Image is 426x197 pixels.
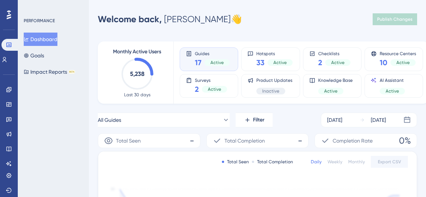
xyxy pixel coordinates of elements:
[98,14,162,24] span: Welcome back,
[98,116,121,124] span: All Guides
[324,88,337,94] span: Active
[24,18,55,24] div: PERFORMANCE
[190,135,194,147] span: -
[273,60,287,66] span: Active
[116,136,141,145] span: Total Seen
[386,88,399,94] span: Active
[24,65,75,79] button: Impact ReportsBETA
[256,57,264,68] span: 33
[124,92,150,98] span: Last 30 days
[69,70,75,74] div: BETA
[210,60,224,66] span: Active
[24,49,44,62] button: Goals
[256,77,292,83] span: Product Updates
[224,136,265,145] span: Total Completion
[195,51,230,56] span: Guides
[298,135,302,147] span: -
[378,159,401,165] span: Export CSV
[380,51,416,56] span: Resource Centers
[371,116,386,124] div: [DATE]
[98,113,230,127] button: All Guides
[236,113,273,127] button: Filter
[373,13,417,25] button: Publish Changes
[380,77,405,83] span: AI Assistant
[327,116,342,124] div: [DATE]
[98,13,242,25] div: [PERSON_NAME] 👋
[253,116,264,124] span: Filter
[399,135,411,147] span: 0%
[262,88,279,94] span: Inactive
[331,60,345,66] span: Active
[371,156,408,168] button: Export CSV
[252,159,293,165] div: Total Completion
[380,57,387,68] span: 10
[256,51,293,56] span: Hotspots
[311,159,322,165] div: Daily
[318,57,322,68] span: 2
[195,77,227,83] span: Surveys
[348,159,365,165] div: Monthly
[24,33,57,46] button: Dashboard
[318,77,353,83] span: Knowledge Base
[333,136,373,145] span: Completion Rate
[208,86,221,92] span: Active
[222,159,249,165] div: Total Seen
[195,57,202,68] span: 17
[318,51,350,56] span: Checklists
[113,47,161,56] span: Monthly Active Users
[396,60,410,66] span: Active
[327,159,342,165] div: Weekly
[377,16,413,22] span: Publish Changes
[130,70,144,77] text: 5,238
[195,84,199,94] span: 2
